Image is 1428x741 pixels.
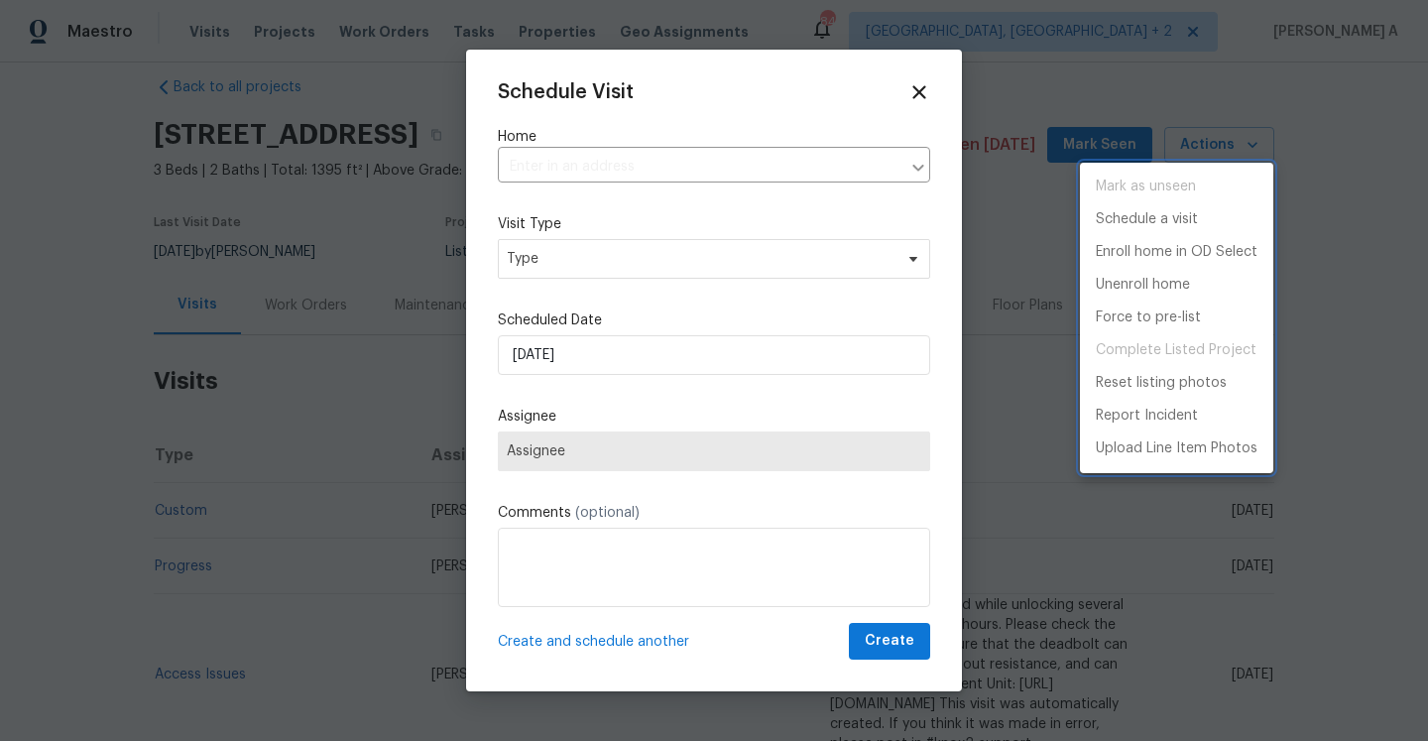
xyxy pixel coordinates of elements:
p: Report Incident [1096,406,1198,427]
p: Enroll home in OD Select [1096,242,1257,263]
p: Upload Line Item Photos [1096,438,1257,459]
p: Force to pre-list [1096,308,1201,328]
p: Reset listing photos [1096,373,1227,394]
p: Schedule a visit [1096,209,1198,230]
p: Unenroll home [1096,275,1190,296]
span: Project is already completed [1080,334,1273,367]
